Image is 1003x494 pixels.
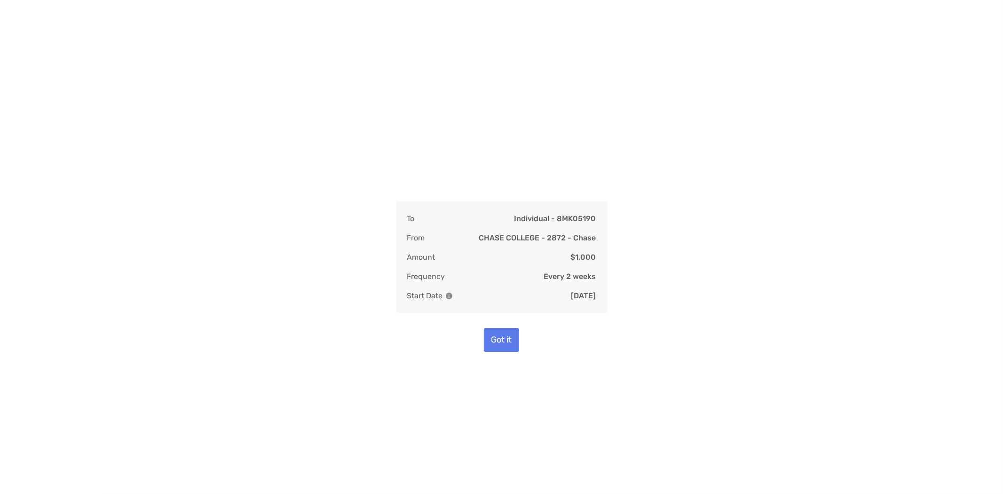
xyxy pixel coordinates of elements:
p: The status of your transfer will appear in the transactions tab in a few minutes. [385,182,618,194]
img: Information Icon [446,293,452,299]
p: To [407,213,415,224]
p: CHASE COLLEGE - 2872 - Chase [479,232,596,244]
p: Individual - 8MK05190 [514,213,596,224]
p: Deposit successfully submitted! [414,167,589,178]
p: $1,000 [571,251,596,263]
button: Got it [484,328,519,352]
p: [DATE] [571,290,596,302]
p: Start Date [407,290,452,302]
p: Amount [407,251,435,263]
p: Every 2 weeks [544,271,596,282]
p: From [407,232,425,244]
p: Frequency [407,271,445,282]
